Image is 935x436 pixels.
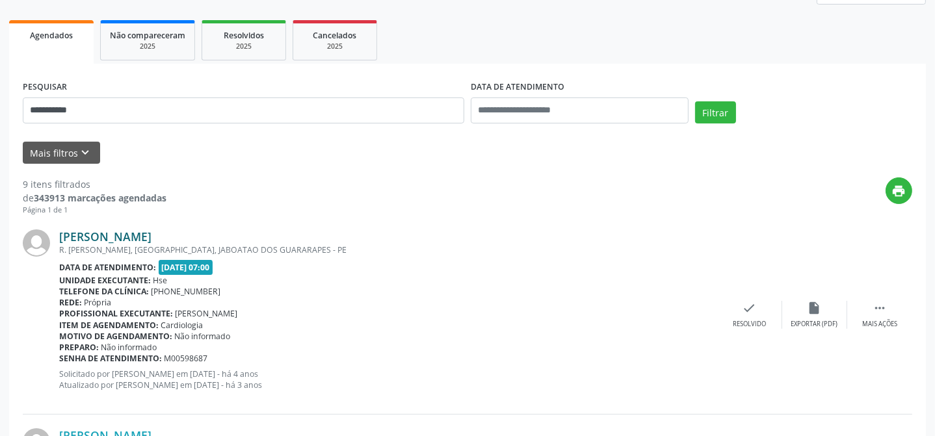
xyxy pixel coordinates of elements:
[224,30,264,41] span: Resolvidos
[59,331,172,342] b: Motivo de agendamento:
[471,77,564,97] label: DATA DE ATENDIMENTO
[161,320,204,331] span: Cardiologia
[302,42,367,51] div: 2025
[110,30,185,41] span: Não compareceram
[791,320,838,329] div: Exportar (PDF)
[59,262,156,273] b: Data de atendimento:
[79,146,93,160] i: keyboard_arrow_down
[23,77,67,97] label: PESQUISAR
[34,192,166,204] strong: 343913 marcações agendadas
[59,308,173,319] b: Profissional executante:
[153,275,168,286] span: Hse
[59,320,159,331] b: Item de agendamento:
[862,320,897,329] div: Mais ações
[59,286,149,297] b: Telefone da clínica:
[165,353,208,364] span: M00598687
[23,229,50,257] img: img
[873,301,887,315] i: 
[733,320,766,329] div: Resolvido
[23,205,166,216] div: Página 1 de 1
[151,286,221,297] span: [PHONE_NUMBER]
[743,301,757,315] i: check
[59,368,717,391] p: Solicitado por [PERSON_NAME] em [DATE] - há 4 anos Atualizado por [PERSON_NAME] em [DATE] - há 3 ...
[110,42,185,51] div: 2025
[59,244,717,255] div: R. [PERSON_NAME], [GEOGRAPHIC_DATA], JABOATAO DOS GUARARAPES - PE
[59,229,151,244] a: [PERSON_NAME]
[59,297,82,308] b: Rede:
[808,301,822,315] i: insert_drive_file
[59,275,151,286] b: Unidade executante:
[892,184,906,198] i: print
[59,353,162,364] b: Senha de atendimento:
[176,308,238,319] span: [PERSON_NAME]
[23,191,166,205] div: de
[695,101,736,123] button: Filtrar
[23,142,100,164] button: Mais filtroskeyboard_arrow_down
[59,342,99,353] b: Preparo:
[23,177,166,191] div: 9 itens filtrados
[211,42,276,51] div: 2025
[101,342,157,353] span: Não informado
[886,177,912,204] button: print
[175,331,231,342] span: Não informado
[85,297,112,308] span: Própria
[313,30,357,41] span: Cancelados
[159,260,213,275] span: [DATE] 07:00
[30,30,73,41] span: Agendados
